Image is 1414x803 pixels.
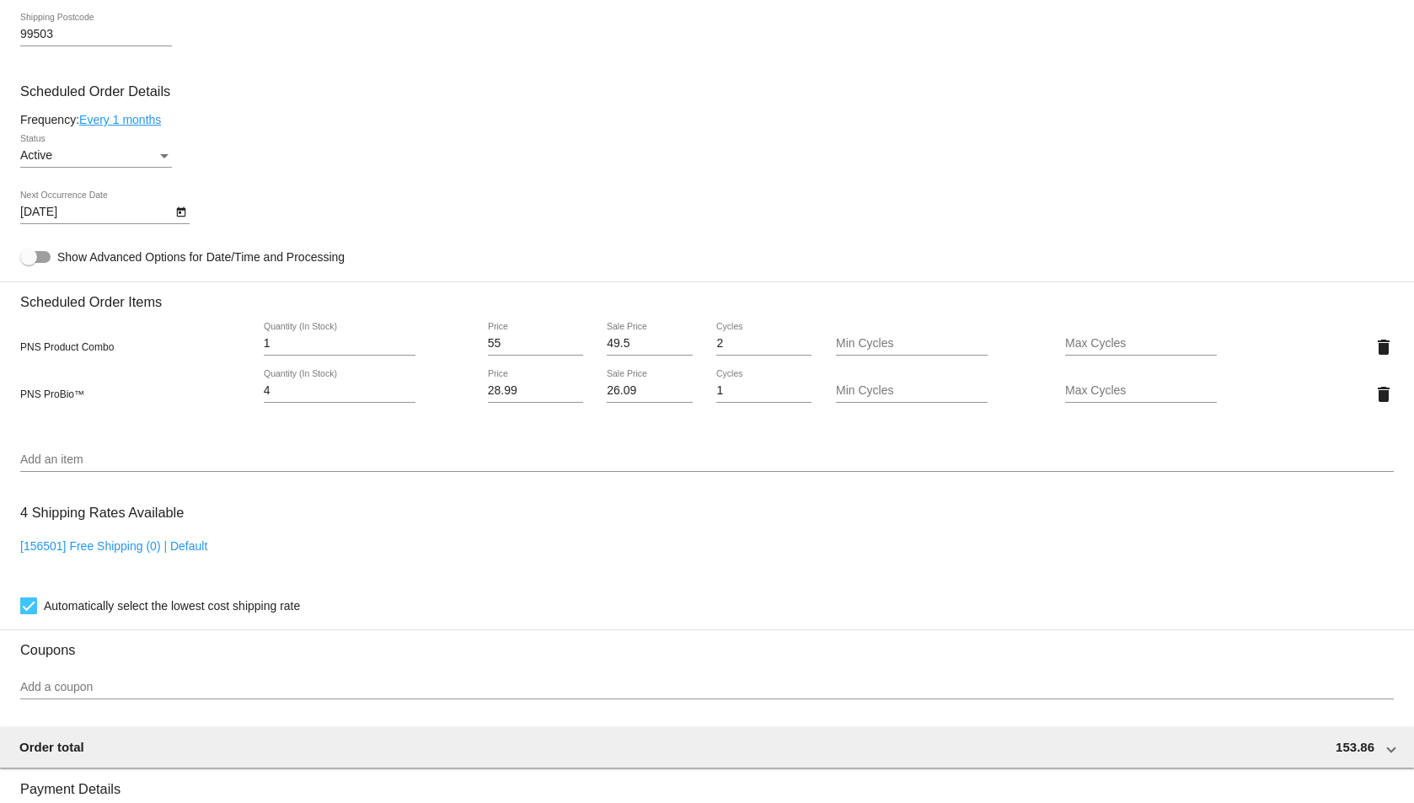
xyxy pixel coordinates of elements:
input: Add an item [20,453,1394,467]
input: Cycles [716,384,811,398]
span: Active [20,148,52,162]
span: PNS ProBio™ [20,388,84,400]
span: Order total [19,740,84,754]
input: Max Cycles [1065,337,1217,351]
input: Min Cycles [836,337,988,351]
h3: Coupons [20,629,1394,658]
input: Sale Price [607,337,693,351]
mat-select: Status [20,149,172,163]
input: Shipping Postcode [20,28,172,41]
input: Next Occurrence Date [20,206,172,219]
button: Open calendar [172,202,190,220]
span: Automatically select the lowest cost shipping rate [44,596,300,616]
div: Frequency: [20,113,1394,126]
h3: Scheduled Order Details [20,83,1394,99]
mat-icon: delete [1374,384,1394,404]
input: Price [488,384,583,398]
span: 153.86 [1336,740,1374,754]
a: [156501] Free Shipping (0) | Default [20,539,207,553]
input: Cycles [716,337,811,351]
h3: Scheduled Order Items [20,281,1394,310]
a: Every 1 months [79,113,161,126]
input: Quantity (In Stock) [264,337,415,351]
input: Max Cycles [1065,384,1217,398]
span: PNS Product Combo [20,341,114,353]
input: Min Cycles [836,384,988,398]
h3: Payment Details [20,768,1394,797]
span: Show Advanced Options for Date/Time and Processing [57,249,345,265]
input: Price [488,337,583,351]
mat-icon: delete [1374,337,1394,357]
input: Sale Price [607,384,693,398]
input: Add a coupon [20,681,1394,694]
input: Quantity (In Stock) [264,384,415,398]
h3: 4 Shipping Rates Available [20,495,184,531]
